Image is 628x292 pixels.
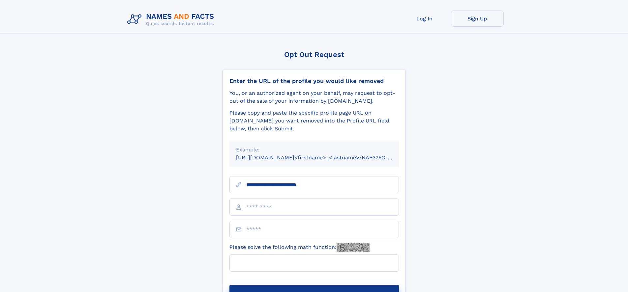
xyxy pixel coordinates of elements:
a: Log In [398,11,451,27]
div: Example: [236,146,392,154]
label: Please solve the following math function: [229,243,370,252]
div: Please copy and paste the specific profile page URL on [DOMAIN_NAME] you want removed into the Pr... [229,109,399,133]
small: [URL][DOMAIN_NAME]<firstname>_<lastname>/NAF325G-xxxxxxxx [236,154,411,161]
a: Sign Up [451,11,504,27]
div: Opt Out Request [223,50,406,59]
div: You, or an authorized agent on your behalf, may request to opt-out of the sale of your informatio... [229,89,399,105]
div: Enter the URL of the profile you would like removed [229,77,399,85]
img: Logo Names and Facts [125,11,220,28]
